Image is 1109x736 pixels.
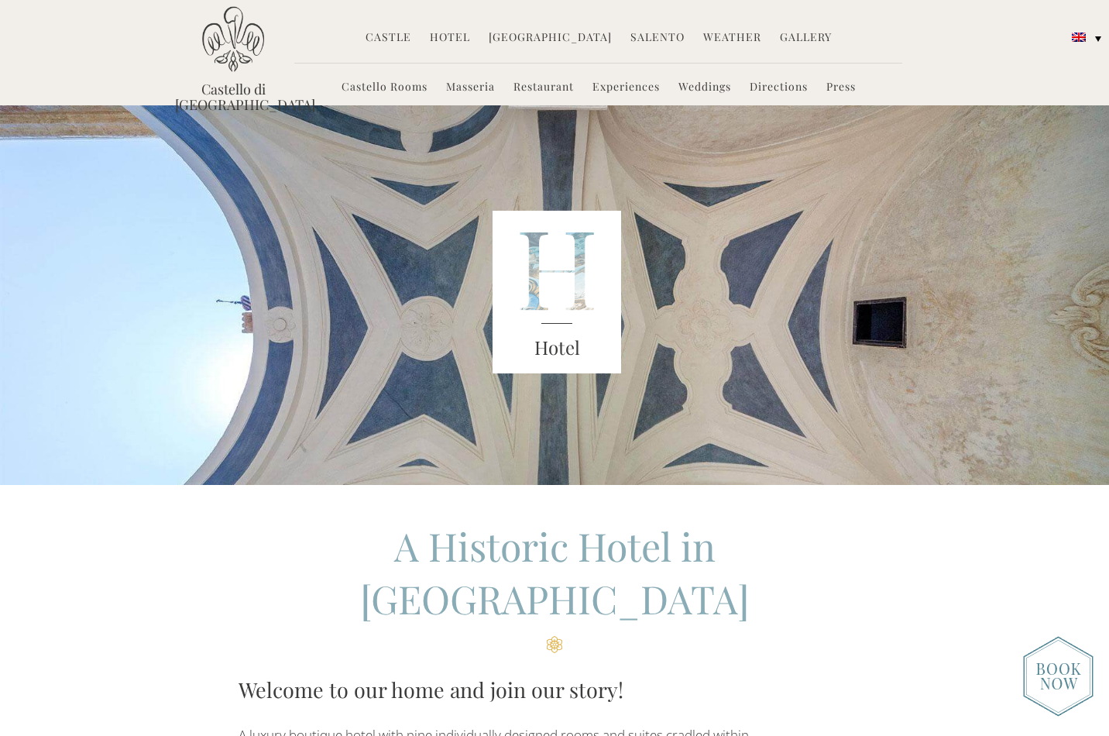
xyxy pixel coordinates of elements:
[513,79,574,97] a: Restaurant
[239,674,871,705] h3: Welcome to our home and join our story!
[780,29,832,47] a: Gallery
[493,334,621,362] h3: Hotel
[703,29,761,47] a: Weather
[826,79,856,97] a: Press
[202,6,264,72] img: Castello di Ugento
[430,29,470,47] a: Hotel
[342,79,427,97] a: Castello Rooms
[1023,636,1094,717] img: new-booknow.png
[239,520,871,653] h2: A Historic Hotel in [GEOGRAPHIC_DATA]
[493,211,621,373] img: castello_header_block.png
[1072,33,1086,42] img: English
[446,79,495,97] a: Masseria
[592,79,660,97] a: Experiences
[630,29,685,47] a: Salento
[678,79,731,97] a: Weddings
[175,81,291,112] a: Castello di [GEOGRAPHIC_DATA]
[750,79,808,97] a: Directions
[366,29,411,47] a: Castle
[489,29,612,47] a: [GEOGRAPHIC_DATA]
